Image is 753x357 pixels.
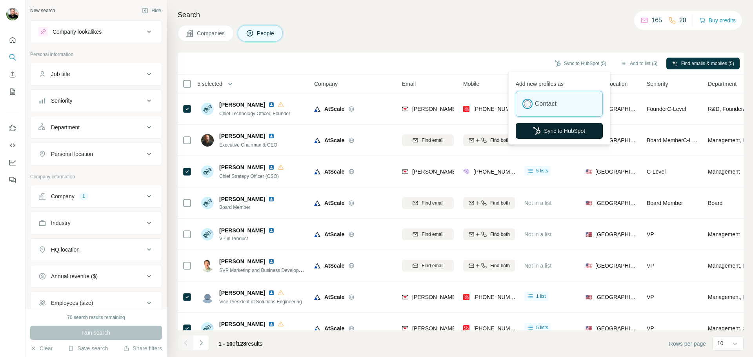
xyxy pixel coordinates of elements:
p: Company information [30,173,162,180]
span: AtScale [324,262,344,270]
p: 165 [651,16,662,25]
div: New search [30,7,55,14]
img: Avatar [201,291,214,303]
div: Industry [51,219,71,227]
div: Company [51,192,75,200]
span: 1 list [536,293,546,300]
span: Chief Strategy Officer (CSO) [219,174,279,179]
button: Quick start [6,33,19,47]
span: Chief Technology Officer, Founder [219,111,290,116]
span: VP [647,294,654,300]
button: Find both [463,260,515,272]
button: My lists [6,85,19,99]
span: 🇺🇸 [586,324,592,332]
button: Navigate to next page [193,335,209,351]
span: [PHONE_NUMBER] [473,169,523,175]
span: [PERSON_NAME] [219,101,265,109]
span: [PERSON_NAME][EMAIL_ADDRESS][PERSON_NAME][DOMAIN_NAME] [412,325,596,332]
span: of [233,341,237,347]
span: [PERSON_NAME] [219,289,265,297]
img: Logo of AtScale [314,169,320,175]
span: Not in a list [524,231,551,237]
span: [PERSON_NAME][EMAIL_ADDRESS][DOMAIN_NAME] [412,169,550,175]
img: Avatar [6,8,19,20]
img: LinkedIn logo [268,164,275,170]
button: Find email [402,134,454,146]
button: Find both [463,134,515,146]
img: provider prospeo logo [463,324,469,332]
button: Personal location [31,145,162,163]
span: [PHONE_NUMBER] [473,325,523,332]
img: Avatar [201,228,214,241]
span: [PERSON_NAME][EMAIL_ADDRESS][DOMAIN_NAME] [412,106,550,112]
button: Department [31,118,162,137]
span: 🇺🇸 [586,230,592,238]
span: AtScale [324,230,344,238]
button: Company lookalikes [31,22,162,41]
p: 10 [717,339,724,347]
span: VP [647,325,654,332]
button: Find email [402,228,454,240]
button: Use Surfe API [6,138,19,152]
span: Not in a list [524,200,551,206]
span: [GEOGRAPHIC_DATA] [595,262,637,270]
button: Clear [30,344,53,352]
span: AtScale [324,105,344,113]
label: Contact [535,99,557,109]
img: Logo of AtScale [314,200,320,206]
img: Avatar [201,165,214,178]
span: SVP Marketing and Business Development [219,267,309,273]
div: Personal location [51,150,93,158]
button: Find both [463,228,515,240]
div: Seniority [51,97,72,105]
span: 5 lists [536,324,548,331]
span: Board Member C-Level [647,137,702,143]
span: Not in a list [524,263,551,269]
button: Sync to HubSpot (5) [549,58,612,69]
div: Employees (size) [51,299,93,307]
span: [GEOGRAPHIC_DATA] [595,230,637,238]
span: 5 lists [536,167,548,174]
span: Founder C-Level [647,106,686,112]
button: Find email [402,260,454,272]
span: AtScale [324,168,344,176]
span: [PERSON_NAME] [219,320,265,328]
p: Personal information [30,51,162,58]
button: Sync to HubSpot [516,123,603,139]
button: Job title [31,65,162,83]
img: provider prospeo logo [463,293,469,301]
div: Department [51,123,80,131]
span: Find email [422,199,443,207]
span: Email [402,80,416,88]
div: 1 [79,193,88,200]
img: provider people-data-labs logo [463,168,469,176]
span: 🇺🇸 [586,199,592,207]
span: [PERSON_NAME] [219,132,265,140]
button: HQ location [31,240,162,259]
img: provider findymail logo [402,293,408,301]
span: Board Member [219,204,284,211]
button: Share filters [123,344,162,352]
span: results [218,341,262,347]
button: Use Surfe on LinkedIn [6,121,19,135]
button: Find both [463,197,515,209]
span: VP in Product [219,235,284,242]
span: Rows per page [669,340,706,348]
span: [PERSON_NAME][EMAIL_ADDRESS][PERSON_NAME][DOMAIN_NAME] [412,294,596,300]
div: Annual revenue ($) [51,272,98,280]
div: Job title [51,70,70,78]
img: LinkedIn logo [268,290,275,296]
span: VP [647,263,654,269]
button: Add to list (5) [615,58,663,69]
p: Add new profiles as [516,77,603,88]
div: HQ location [51,246,80,254]
img: provider findymail logo [402,105,408,113]
img: LinkedIn logo [268,258,275,265]
span: 🇺🇸 [586,262,592,270]
span: Vice President of Solutions Engineering [219,299,302,304]
span: Find both [490,137,510,144]
img: Logo of AtScale [314,137,320,143]
span: [GEOGRAPHIC_DATA] [595,105,637,113]
span: Find email [422,231,443,238]
span: [PERSON_NAME] [219,257,265,265]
